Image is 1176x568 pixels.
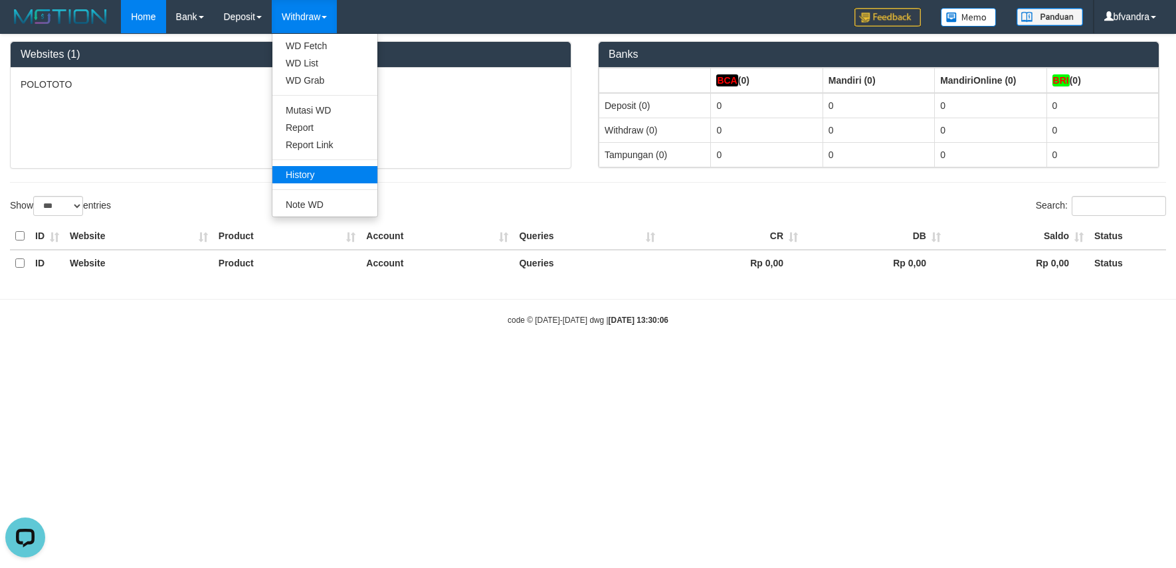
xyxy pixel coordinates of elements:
th: Queries [514,250,660,276]
th: Status [1089,250,1166,276]
img: Button%20Memo.svg [941,8,997,27]
th: Group: activate to sort column ascending [711,68,823,93]
td: 0 [935,93,1046,118]
img: panduan.png [1017,8,1083,26]
select: Showentries [33,196,83,216]
th: ID [30,223,64,250]
td: 0 [823,142,934,167]
td: 0 [1046,93,1158,118]
th: Group: activate to sort column ascending [935,68,1046,93]
th: Account [361,250,514,276]
a: Report Link [272,136,377,153]
button: Open LiveChat chat widget [5,5,45,45]
a: Report [272,119,377,136]
th: Rp 0,00 [946,250,1089,276]
th: Product [213,223,361,250]
a: WD List [272,54,377,72]
th: Queries [514,223,660,250]
a: WD Grab [272,72,377,89]
td: Deposit (0) [599,93,711,118]
img: Feedback.jpg [854,8,921,27]
strong: [DATE] 13:30:06 [609,316,668,325]
th: Rp 0,00 [660,250,803,276]
td: Withdraw (0) [599,118,711,142]
td: 0 [711,142,823,167]
th: Rp 0,00 [803,250,946,276]
th: Website [64,250,213,276]
td: 0 [823,118,934,142]
th: CR [660,223,803,250]
th: DB [803,223,946,250]
input: Search: [1072,196,1166,216]
h3: Websites (1) [21,48,561,60]
a: WD Fetch [272,37,377,54]
th: ID [30,250,64,276]
img: MOTION_logo.png [10,7,111,27]
th: Account [361,223,514,250]
label: Show entries [10,196,111,216]
td: 0 [935,118,1046,142]
th: Website [64,223,213,250]
th: Group: activate to sort column ascending [599,68,711,93]
p: POLOTOTO [21,78,561,91]
th: Group: activate to sort column ascending [1046,68,1158,93]
td: Tampungan (0) [599,142,711,167]
td: 0 [1046,142,1158,167]
th: Product [213,250,361,276]
th: Status [1089,223,1166,250]
a: Mutasi WD [272,102,377,119]
td: 0 [935,142,1046,167]
td: 0 [711,93,823,118]
td: 0 [711,118,823,142]
em: BCA [716,74,737,86]
td: 0 [823,93,934,118]
label: Search: [1036,196,1166,216]
small: code © [DATE]-[DATE] dwg | [508,316,668,325]
a: Note WD [272,196,377,213]
a: History [272,166,377,183]
h3: Banks [609,48,1149,60]
td: 0 [1046,118,1158,142]
th: Group: activate to sort column ascending [823,68,934,93]
em: BRI [1052,74,1070,86]
th: Saldo [946,223,1089,250]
